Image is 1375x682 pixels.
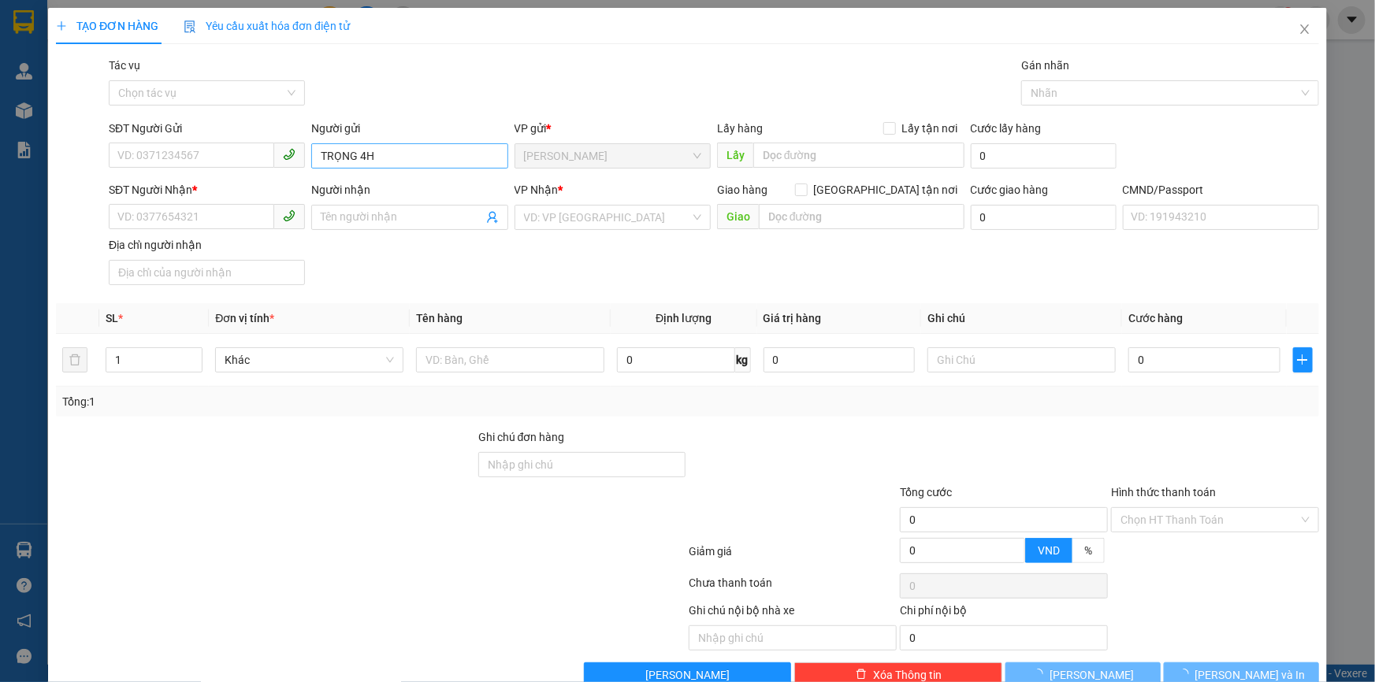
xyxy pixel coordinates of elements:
[109,260,305,285] input: Địa chỉ của người nhận
[56,20,67,32] span: plus
[1038,544,1060,557] span: VND
[215,312,274,324] span: Đơn vị tính
[283,209,295,222] span: phone
[1178,669,1195,680] span: loading
[717,183,767,196] span: Giao hàng
[1294,354,1312,366] span: plus
[688,543,899,570] div: Giảm giá
[753,143,964,168] input: Dọc đường
[109,181,305,198] div: SĐT Người Nhận
[1084,544,1092,557] span: %
[856,669,867,681] span: delete
[1123,181,1319,198] div: CMND/Passport
[515,183,559,196] span: VP Nhận
[1293,347,1313,373] button: plus
[1299,23,1311,35] span: close
[1021,59,1069,72] label: Gán nhãn
[311,181,507,198] div: Người nhận
[1283,8,1327,52] button: Close
[486,211,499,224] span: user-add
[109,59,140,72] label: Tác vụ
[717,204,759,229] span: Giao
[900,602,1108,625] div: Chi phí nội bộ
[896,120,964,137] span: Lấy tận nơi
[109,236,305,254] div: Địa chỉ người nhận
[416,312,463,324] span: Tên hàng
[478,431,565,443] label: Ghi chú đơn hàng
[759,204,964,229] input: Dọc đường
[717,122,763,135] span: Lấy hàng
[184,20,196,33] img: icon
[971,122,1042,135] label: Cước lấy hàng
[764,312,822,324] span: Giá trị hàng
[106,312,118,324] span: SL
[1111,486,1216,499] label: Hình thức thanh toán
[688,574,899,602] div: Chưa thanh toán
[1032,669,1050,680] span: loading
[1128,312,1183,324] span: Cước hàng
[689,625,897,650] input: Nhập ghi chú
[971,183,1049,196] label: Cước giao hàng
[921,303,1122,334] th: Ghi chú
[689,602,897,625] div: Ghi chú nội bộ nhà xe
[283,148,295,161] span: phone
[717,143,753,168] span: Lấy
[927,347,1116,373] input: Ghi Chú
[900,486,952,499] span: Tổng cước
[524,144,701,168] span: Ngã Tư Huyện
[808,181,964,198] span: [GEOGRAPHIC_DATA] tận nơi
[184,20,350,32] span: Yêu cầu xuất hóa đơn điện tử
[56,20,158,32] span: TẠO ĐƠN HÀNG
[416,347,604,373] input: VD: Bàn, Ghế
[109,120,305,137] div: SĐT Người Gửi
[764,347,916,373] input: 0
[62,393,531,410] div: Tổng: 1
[735,347,751,373] span: kg
[311,120,507,137] div: Người gửi
[515,120,711,137] div: VP gửi
[478,452,686,477] input: Ghi chú đơn hàng
[971,143,1117,169] input: Cước lấy hàng
[971,205,1117,230] input: Cước giao hàng
[225,348,394,372] span: Khác
[656,312,712,324] span: Định lượng
[62,347,87,373] button: delete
